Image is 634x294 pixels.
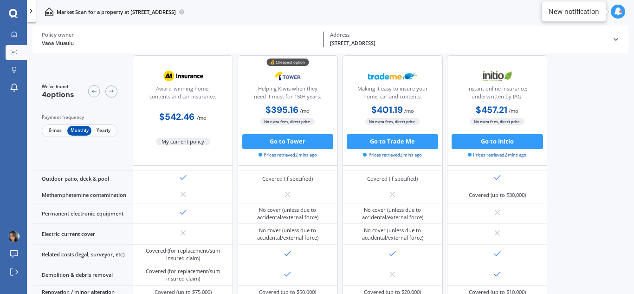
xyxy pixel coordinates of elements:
[265,104,298,116] b: $395.16
[57,8,176,16] p: Market Scan for a property at [STREET_ADDRESS]
[159,111,194,123] b: $542.46
[472,67,522,85] img: Initio.webp
[156,138,211,145] span: My current policy
[266,59,309,66] div: 💰 Cheapest option
[32,224,133,244] div: Electric current cover
[243,206,332,221] div: No cover (unless due to accidental/external force)
[45,7,53,16] img: home-and-contents.b802091223b8502ef2dd.svg
[348,227,437,242] div: No cover (unless due to accidental/external force)
[243,227,332,242] div: No cover (unless due to accidental/external force)
[32,245,133,265] div: Related costs (legal, surveyor, etc)
[452,134,543,149] button: Go to Initio
[549,7,599,16] div: New notification
[259,152,317,158] span: Prices retrieved 2 mins ago
[32,203,133,224] div: Permanent electronic equipment
[8,231,19,242] img: ACg8ocJNtrn5oJC3hczVnJPgCjW7roKTAMuD4JemNh3uE48e7TKmRe-9=s96-c
[260,118,315,125] span: No extra fees, direct price.
[371,104,403,116] b: $401.19
[347,134,438,149] button: Go to Trade Me
[244,85,331,104] div: Helping Kiwis when they need it most for 150+ years.
[42,114,117,121] div: Payment frequency
[330,32,606,38] div: Address
[363,152,421,158] span: Prices retrieved 2 mins ago
[139,85,226,104] div: Award-winning home, contents and car insurance.
[32,171,133,187] div: Outdoor patio, deck & pool
[139,247,228,262] div: Covered (for replacement/sum insured claim)
[468,152,526,158] span: Prices retrieved 2 mins ago
[453,85,541,104] div: Instant online insurance; underwritten by IAG.
[330,39,606,47] div: [STREET_ADDRESS]
[32,187,133,203] div: Methamphetamine contamination
[368,67,417,85] img: Trademe.webp
[262,175,313,183] div: Covered (if specified)
[197,114,207,121] span: / mo
[42,90,74,99] span: 4 options
[91,126,116,136] span: Yearly
[42,39,318,47] div: Vaoa Muaulu
[42,32,318,38] div: Policy owner
[67,126,91,136] span: Monthly
[470,118,524,125] span: No extra fees, direct price.
[404,107,414,114] span: / mo
[32,265,133,286] div: Demolition & debris removal
[348,206,437,221] div: No cover (unless due to accidental/external force)
[367,175,418,183] div: Covered (if specified)
[42,84,74,90] span: We've found
[349,85,436,104] div: Making it easy to insure your home, car and contents.
[263,67,312,85] img: Tower.webp
[159,67,208,85] img: AA.webp
[365,118,420,125] span: No extra fees, direct price.
[139,268,228,282] div: Covered (for replacement/sum insured claim)
[469,191,526,199] div: Covered (up to $30,000)
[476,104,507,116] b: $457.21
[43,126,67,136] span: 6-mos
[509,107,518,114] span: / mo
[242,134,334,149] button: Go to Tower
[300,107,310,114] span: / mo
